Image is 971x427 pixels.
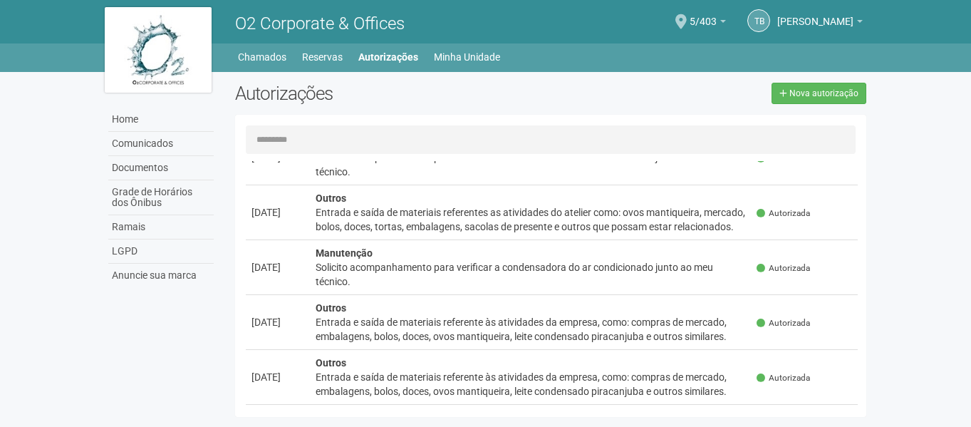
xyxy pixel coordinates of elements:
span: Nova autorização [789,88,858,98]
a: Ramais [108,215,214,240]
span: Autorizada [757,262,810,274]
strong: Outros [316,192,346,204]
img: logo.jpg [105,7,212,93]
strong: Outros [316,357,346,369]
strong: Manutenção [316,247,373,259]
a: Home [108,108,214,132]
div: Solicito acompanhamento para verificar a condensadora do ar condicionado junto ao meu técnico. [316,260,746,289]
div: Solicito acompanhamento para verificar a condensadora do ar condicionado junto ao meu técnico. [316,150,746,179]
a: TB [747,9,770,32]
div: [DATE] [251,260,304,274]
a: LGPD [108,240,214,264]
a: Minha Unidade [434,47,500,67]
div: [DATE] [251,315,304,329]
strong: Outros [316,302,346,314]
div: Entrada e saída de materiais referente às atividades da empresa, como: compras de mercado, embala... [316,370,746,398]
span: Autorizada [757,207,810,220]
a: Documentos [108,156,214,180]
div: [DATE] [251,205,304,220]
div: Entrada e saída de materiais referente às atividades da empresa, como: compras de mercado, embala... [316,315,746,344]
h2: Autorizações [235,83,540,104]
a: Anuncie sua marca [108,264,214,287]
span: 5/403 [690,2,717,27]
span: Autorizada [757,372,810,384]
span: Autorizada [757,317,810,329]
a: 5/403 [690,18,726,29]
a: Reservas [302,47,343,67]
div: Entrada e saída de materiais referentes as atividades do atelier como: ovos mantiqueira, mercado,... [316,205,746,234]
a: Grade de Horários dos Ônibus [108,180,214,215]
div: [DATE] [251,370,304,384]
span: O2 Corporate & Offices [235,14,405,34]
a: Comunicados [108,132,214,156]
a: Nova autorização [772,83,866,104]
span: Tatiana Buxbaum Grecco [777,2,853,27]
a: Autorizações [358,47,418,67]
a: Chamados [238,47,286,67]
a: [PERSON_NAME] [777,18,863,29]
